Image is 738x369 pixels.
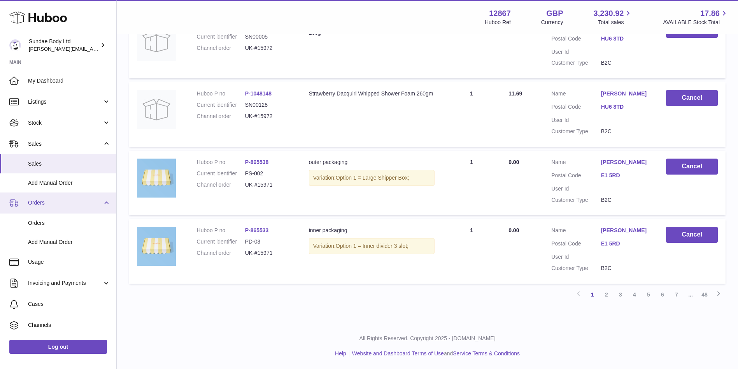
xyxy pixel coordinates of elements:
[551,35,601,44] dt: Postal Code
[245,181,293,189] dd: UK-#15971
[197,238,245,245] dt: Current identifier
[541,19,563,26] div: Currency
[684,288,698,302] span: ...
[601,103,651,111] a: HU6 8TD
[197,227,245,234] dt: Huboo P no
[442,82,501,147] td: 1
[336,175,409,181] span: Option 1 = Large Shipper Box;
[601,128,651,135] dd: B2C
[442,151,501,215] td: 1
[666,159,718,175] button: Cancel
[197,33,245,41] dt: Current identifier
[551,240,601,249] dt: Postal Code
[453,350,520,357] a: Service Terms & Conditions
[698,288,712,302] a: 48
[594,8,633,26] a: 3,230.92 Total sales
[28,238,110,246] span: Add Manual Order
[28,119,102,127] span: Stock
[245,170,293,177] dd: PS-002
[197,159,245,166] dt: Huboo P no
[352,350,444,357] a: Website and Dashboard Terms of Use
[601,227,651,234] a: [PERSON_NAME]
[137,227,176,266] img: SundaeShipper.jpg
[309,170,435,186] div: Variation:
[614,288,628,302] a: 3
[197,170,245,177] dt: Current identifier
[551,227,601,236] dt: Name
[551,117,601,124] dt: User Id
[663,19,729,26] span: AVAILABLE Stock Total
[551,159,601,168] dt: Name
[508,227,519,233] span: 0.00
[28,77,110,85] span: My Dashboard
[663,8,729,26] a: 17.86 AVAILABLE Stock Total
[309,227,435,234] div: inner packaging
[442,219,501,284] td: 1
[197,44,245,52] dt: Channel order
[551,265,601,272] dt: Customer Type
[197,90,245,97] dt: Huboo P no
[489,8,511,19] strong: 12867
[551,196,601,204] dt: Customer Type
[628,288,642,302] a: 4
[123,335,732,342] p: All Rights Reserved. Copyright 2025 - [DOMAIN_NAME]
[197,249,245,257] dt: Channel order
[9,39,21,51] img: dianne@sundaebody.com
[245,101,293,109] dd: SN00128
[551,253,601,261] dt: User Id
[29,46,156,52] span: [PERSON_NAME][EMAIL_ADDRESS][DOMAIN_NAME]
[28,279,102,287] span: Invoicing and Payments
[551,59,601,67] dt: Customer Type
[551,48,601,56] dt: User Id
[28,179,110,187] span: Add Manual Order
[28,219,110,227] span: Orders
[551,172,601,181] dt: Postal Code
[656,288,670,302] a: 6
[28,258,110,266] span: Usage
[309,159,435,166] div: outer packaging
[9,340,107,354] a: Log out
[601,265,651,272] dd: B2C
[601,90,651,97] a: [PERSON_NAME]
[700,8,720,19] span: 17.86
[28,98,102,106] span: Listings
[666,90,718,106] button: Cancel
[601,172,651,179] a: E1 5RD
[245,249,293,257] dd: UK-#15971
[245,238,293,245] dd: PD-03
[508,159,519,165] span: 0.00
[197,101,245,109] dt: Current identifier
[601,196,651,204] dd: B2C
[601,35,651,42] a: HU6 8TD
[349,350,520,357] li: and
[309,238,435,254] div: Variation:
[601,59,651,67] dd: B2C
[197,181,245,189] dt: Channel order
[598,19,633,26] span: Total sales
[335,350,346,357] a: Help
[336,243,408,249] span: Option 1 = Inner divider 3 slot;
[137,159,176,198] img: SundaeShipper_16a6fc00-6edf-4928-86da-7e3aaa1396b4.jpg
[137,90,176,129] img: no-photo.jpg
[551,128,601,135] dt: Customer Type
[28,199,102,207] span: Orders
[245,113,293,120] dd: UK-#15972
[442,14,501,79] td: 1
[546,8,563,19] strong: GBP
[28,300,110,308] span: Cases
[485,19,511,26] div: Huboo Ref
[666,227,718,243] button: Cancel
[245,33,293,41] dd: SN00005
[551,90,601,99] dt: Name
[642,288,656,302] a: 5
[508,90,522,97] span: 11.69
[585,288,600,302] a: 1
[594,8,624,19] span: 3,230.92
[28,321,110,329] span: Channels
[551,103,601,113] dt: Postal Code
[245,44,293,52] dd: UK-#15972
[551,185,601,192] dt: User Id
[309,90,435,97] div: Strawberry Dacquiri Whipped Shower Foam 260gm
[29,38,99,53] div: Sundae Body Ltd
[28,140,102,148] span: Sales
